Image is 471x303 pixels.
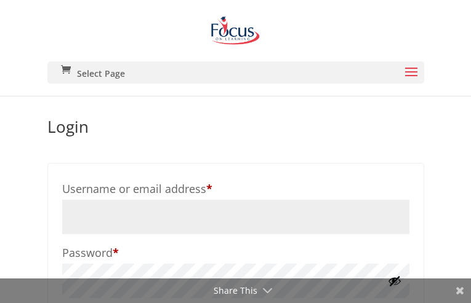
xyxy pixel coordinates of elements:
[208,12,262,49] img: Focus on Learning
[388,274,401,288] button: Show password
[77,69,125,78] span: Select Page
[62,178,409,200] label: Username or email address
[62,242,409,264] label: Password
[47,119,424,141] h2: Login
